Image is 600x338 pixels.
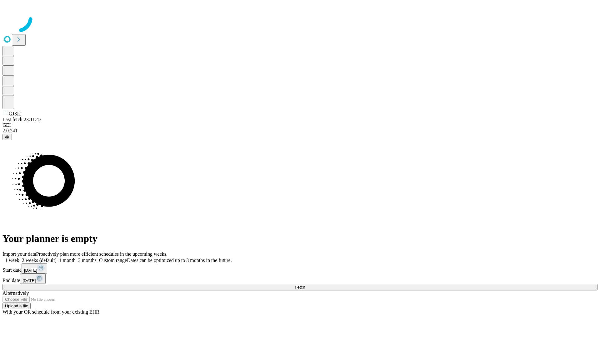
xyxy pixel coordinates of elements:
[99,258,127,263] span: Custom range
[2,309,99,315] span: With your OR schedule from your existing EHR
[127,258,232,263] span: Dates can be optimized up to 3 months in the future.
[2,233,597,244] h1: Your planner is empty
[2,122,597,128] div: GEI
[2,290,29,296] span: Alternatively
[2,251,36,257] span: Import your data
[5,258,19,263] span: 1 week
[2,284,597,290] button: Fetch
[5,135,9,139] span: @
[295,285,305,289] span: Fetch
[2,274,597,284] div: End date
[59,258,76,263] span: 1 month
[2,303,31,309] button: Upload a file
[9,111,21,116] span: GJSH
[2,117,41,122] span: Last fetch: 23:11:47
[2,134,12,140] button: @
[2,128,597,134] div: 2.0.241
[20,274,46,284] button: [DATE]
[78,258,97,263] span: 3 months
[22,258,57,263] span: 2 weeks (default)
[22,263,47,274] button: [DATE]
[22,278,36,283] span: [DATE]
[36,251,167,257] span: Proactively plan more efficient schedules in the upcoming weeks.
[24,268,37,273] span: [DATE]
[2,263,597,274] div: Start date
